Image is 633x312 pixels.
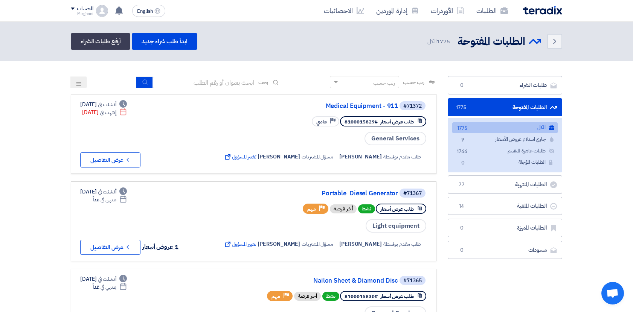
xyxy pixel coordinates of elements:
button: English [132,5,165,17]
button: عرض التفاصيل [80,240,140,255]
span: [PERSON_NAME] [258,153,300,161]
span: مسؤل المشتريات [302,153,333,161]
span: مسؤل المشتريات [302,240,333,248]
span: [PERSON_NAME] [339,153,382,161]
span: مهم [307,205,316,213]
a: الاحصائيات [318,2,370,20]
span: 9 [458,136,467,144]
span: 14 [457,202,466,210]
span: General Services [365,132,426,145]
div: [DATE] [80,188,127,196]
a: Portable Diesel Generator [247,190,398,197]
a: Nailon Sheet & Diamond Disc [247,277,398,284]
div: أخر فرصة [294,292,321,301]
div: [DATE] [80,100,127,108]
a: Medical Equipment - 911 [247,103,398,110]
span: [PERSON_NAME] [339,240,382,248]
span: عادي [316,118,327,125]
a: الأوردرات [425,2,470,20]
img: profile_test.png [96,5,108,17]
span: 0 [457,82,466,89]
span: طلب مقدم بواسطة [383,153,421,161]
div: #71372 [403,103,422,109]
a: الطلبات المفتوحة1775 [448,98,562,117]
span: 1766 [458,148,467,156]
span: طلب مقدم بواسطة [383,240,421,248]
div: #71367 [403,191,422,196]
a: طلبات جاهزة للتقييم [452,146,558,157]
a: الطلبات المؤجلة [452,157,558,168]
span: أنشئت في [98,100,116,108]
a: الطلبات [470,2,514,20]
a: طلبات الشراء0 [448,76,562,94]
span: طلب عرض أسعار [380,118,414,125]
span: 0 [457,247,466,254]
input: ابحث بعنوان أو رقم الطلب [153,77,258,88]
a: الطلبات الملغية14 [448,197,562,215]
span: 0 [457,224,466,232]
span: ينتهي في [101,283,116,291]
span: Light equipment [366,219,426,233]
img: Teradix logo [523,6,562,15]
span: English [137,9,153,14]
span: 0 [458,159,467,167]
div: Open chat [601,282,624,304]
a: الكل [452,122,558,133]
span: رتب حسب [403,78,424,86]
span: تغيير المسؤول [224,153,256,161]
span: 77 [457,181,466,189]
div: أخر فرصة [330,204,357,213]
a: الطلبات المنتهية77 [448,175,562,194]
span: 1775 [457,104,466,111]
span: #8100015829 [345,118,378,125]
span: طلب عرض أسعار [380,205,414,213]
span: [PERSON_NAME] [258,240,300,248]
div: رتب حسب [373,79,395,87]
span: 1775 [458,125,467,132]
span: طلب عرض أسعار [380,293,414,300]
span: نشط [322,292,339,301]
div: غداً [93,196,127,204]
div: Mirghani [71,12,93,16]
a: أرفع طلبات الشراء [71,33,130,50]
span: بحث [258,78,268,86]
div: غداً [93,283,127,291]
a: إدارة الموردين [370,2,425,20]
div: #71365 [403,278,422,283]
a: مسودات0 [448,241,562,259]
span: مهم [272,293,280,300]
span: #8100015830 [345,293,378,300]
div: [DATE] [80,275,127,283]
a: الطلبات المميزة0 [448,219,562,237]
div: الحساب [77,6,93,12]
span: إنتهت في [100,108,116,116]
div: [DATE] [82,108,127,116]
span: تغيير المسؤول [224,240,256,248]
span: ينتهي في [101,196,116,204]
span: 1775 [436,37,450,46]
a: ابدأ طلب شراء جديد [132,33,197,50]
span: أنشئت في [98,188,116,196]
a: جاري استلام عروض الأسعار [452,134,558,145]
span: نشط [358,204,375,213]
span: الكل [427,37,451,46]
span: أنشئت في [98,275,116,283]
button: عرض التفاصيل [80,152,140,167]
span: 1 عروض أسعار [142,242,178,251]
h2: الطلبات المفتوحة [458,34,525,49]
